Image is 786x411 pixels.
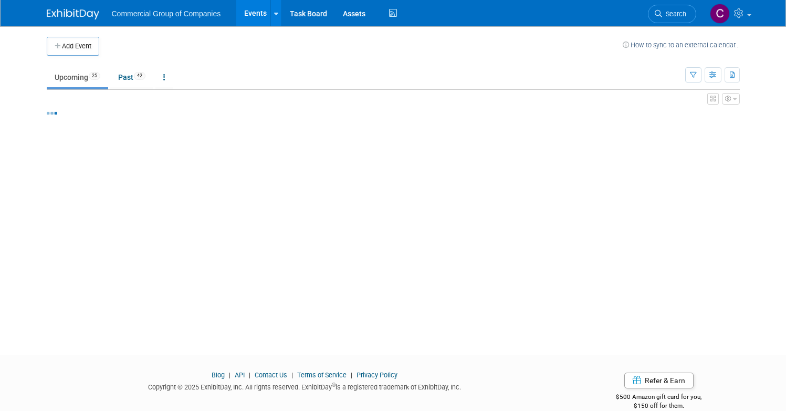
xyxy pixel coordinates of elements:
span: | [246,371,253,379]
a: Privacy Policy [357,371,397,379]
button: Add Event [47,37,99,56]
img: ExhibitDay [47,9,99,19]
a: How to sync to an external calendar... [623,41,740,49]
a: Contact Us [255,371,287,379]
img: loading... [47,112,57,115]
span: 25 [89,72,100,80]
div: $500 Amazon gift card for you, [578,386,740,410]
span: | [348,371,355,379]
sup: ® [332,382,336,388]
a: Search [648,5,696,23]
span: Commercial Group of Companies [112,9,221,18]
a: Blog [212,371,225,379]
a: API [235,371,245,379]
span: 42 [134,72,145,80]
span: Search [662,10,686,18]
span: | [226,371,233,379]
img: Cole Mattern [710,4,730,24]
div: $150 off for them. [578,402,740,410]
a: Terms of Service [297,371,347,379]
span: | [289,371,296,379]
a: Refer & Earn [624,373,694,388]
a: Upcoming25 [47,67,108,87]
a: Past42 [110,67,153,87]
div: Copyright © 2025 ExhibitDay, Inc. All rights reserved. ExhibitDay is a registered trademark of Ex... [47,380,563,392]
